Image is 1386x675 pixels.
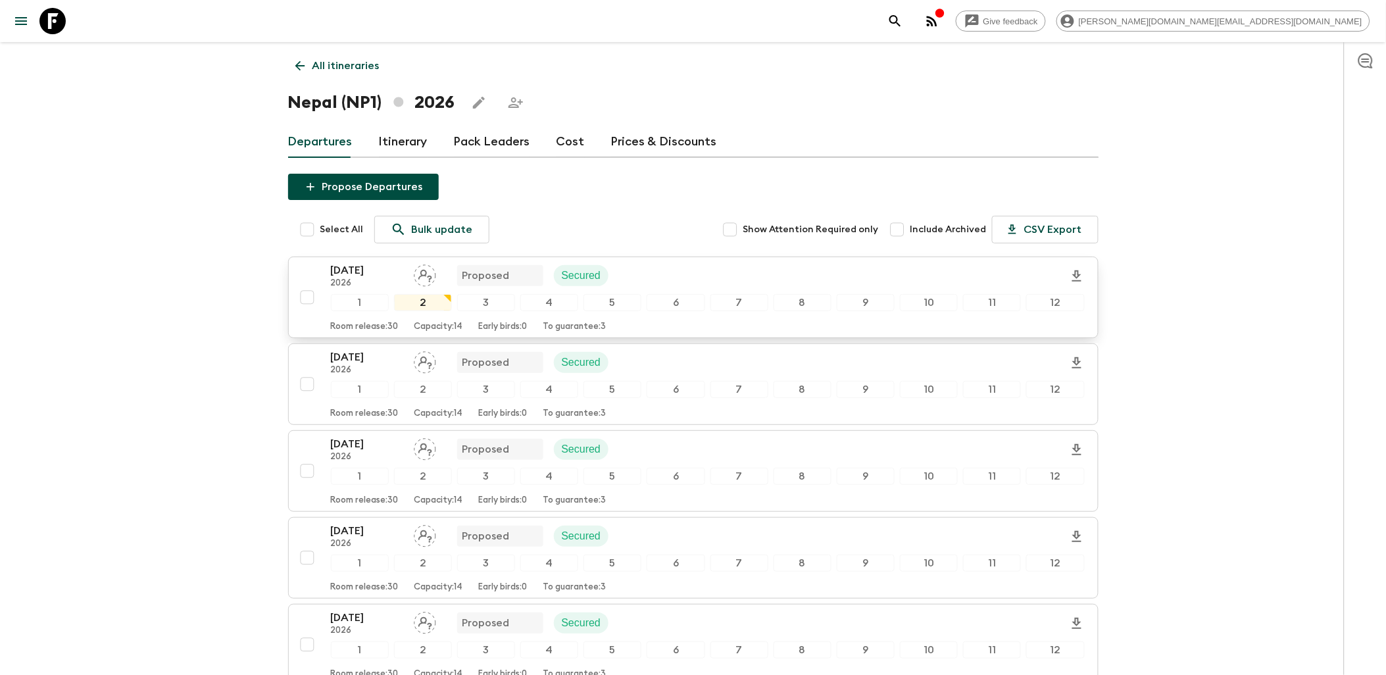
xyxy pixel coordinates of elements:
p: Secured [562,355,601,370]
svg: Download Onboarding [1069,442,1085,458]
p: Proposed [462,268,510,284]
div: 9 [837,468,895,485]
div: 1 [331,555,389,572]
button: search adventures [882,8,908,34]
a: Departures [288,126,353,158]
span: Assign pack leader [414,529,436,539]
p: To guarantee: 3 [543,322,606,332]
p: To guarantee: 3 [543,409,606,419]
a: Bulk update [374,216,489,243]
p: Early birds: 0 [479,322,528,332]
p: 2026 [331,278,403,289]
div: Secured [554,612,609,634]
a: All itineraries [288,53,387,79]
div: Secured [554,265,609,286]
p: To guarantee: 3 [543,582,606,593]
div: 1 [331,381,389,398]
p: Secured [562,441,601,457]
a: Cost [557,126,585,158]
div: 2 [394,294,452,311]
p: [DATE] [331,349,403,365]
button: [DATE]2026Assign pack leaderProposedSecured123456789101112Room release:30Capacity:14Early birds:0... [288,343,1099,425]
a: Prices & Discounts [611,126,717,158]
p: 2026 [331,365,403,376]
div: 8 [774,555,831,572]
button: Edit this itinerary [466,89,492,116]
div: 7 [710,468,768,485]
div: 3 [457,555,515,572]
span: [PERSON_NAME][DOMAIN_NAME][EMAIL_ADDRESS][DOMAIN_NAME] [1072,16,1370,26]
button: Propose Departures [288,174,439,200]
p: Secured [562,268,601,284]
div: 3 [457,468,515,485]
p: Capacity: 14 [414,495,463,506]
svg: Download Onboarding [1069,268,1085,284]
div: 10 [900,294,958,311]
div: 3 [457,294,515,311]
p: Early birds: 0 [479,409,528,419]
div: 7 [710,294,768,311]
div: 12 [1026,555,1084,572]
span: Assign pack leader [414,355,436,366]
button: [DATE]2026Assign pack leaderProposedSecured123456789101112Room release:30Capacity:14Early birds:0... [288,517,1099,599]
div: 12 [1026,468,1084,485]
div: 2 [394,381,452,398]
span: Select All [320,223,364,236]
p: Room release: 30 [331,409,399,419]
div: 10 [900,468,958,485]
p: 2026 [331,539,403,549]
div: 10 [900,381,958,398]
div: 1 [331,294,389,311]
p: Early birds: 0 [479,495,528,506]
p: [DATE] [331,523,403,539]
div: 8 [774,468,831,485]
div: 9 [837,294,895,311]
div: 6 [647,468,705,485]
a: Itinerary [379,126,428,158]
h1: Nepal (NP1) 2026 [288,89,455,116]
div: 5 [583,381,641,398]
span: Assign pack leader [414,616,436,626]
div: 4 [520,641,578,659]
div: 6 [647,555,705,572]
p: Room release: 30 [331,582,399,593]
div: 11 [963,468,1021,485]
p: All itineraries [312,58,380,74]
a: Give feedback [956,11,1046,32]
div: 11 [963,641,1021,659]
p: [DATE] [331,262,403,278]
p: Proposed [462,441,510,457]
div: Secured [554,352,609,373]
div: 8 [774,381,831,398]
div: 4 [520,294,578,311]
p: Secured [562,615,601,631]
div: Secured [554,526,609,547]
span: Include Archived [910,223,987,236]
svg: Download Onboarding [1069,529,1085,545]
p: Bulk update [412,222,473,238]
div: Secured [554,439,609,460]
p: Capacity: 14 [414,322,463,332]
div: 12 [1026,381,1084,398]
div: 7 [710,641,768,659]
div: 2 [394,641,452,659]
div: 4 [520,555,578,572]
div: 11 [963,381,1021,398]
p: Secured [562,528,601,544]
div: 6 [647,641,705,659]
a: Pack Leaders [454,126,530,158]
p: 2026 [331,626,403,636]
p: Room release: 30 [331,495,399,506]
div: 5 [583,641,641,659]
span: Give feedback [976,16,1045,26]
p: To guarantee: 3 [543,495,606,506]
button: CSV Export [992,216,1099,243]
div: 4 [520,468,578,485]
span: Assign pack leader [414,442,436,453]
p: Proposed [462,528,510,544]
div: 9 [837,641,895,659]
span: Share this itinerary [503,89,529,116]
div: 12 [1026,641,1084,659]
div: [PERSON_NAME][DOMAIN_NAME][EMAIL_ADDRESS][DOMAIN_NAME] [1056,11,1370,32]
div: 6 [647,294,705,311]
